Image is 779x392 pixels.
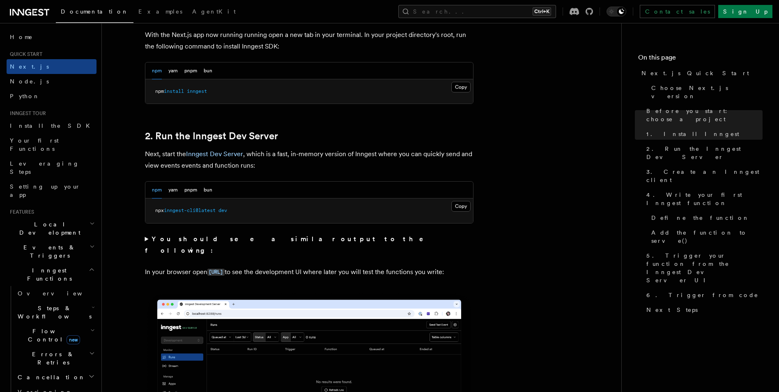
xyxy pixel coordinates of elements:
span: Next.js Quick Start [641,69,749,77]
button: Copy [451,201,471,212]
span: Home [10,33,33,41]
span: dev [218,208,227,213]
a: Python [7,89,97,104]
span: Steps & Workflows [14,304,92,321]
span: npx [155,208,164,213]
span: Install the SDK [10,122,95,129]
a: 5. Trigger your function from the Inngest Dev Server UI [643,248,763,288]
button: Errors & Retries [14,347,97,370]
span: 2. Run the Inngest Dev Server [646,145,763,161]
button: pnpm [184,62,197,79]
a: 3. Create an Inngest client [643,164,763,187]
a: Home [7,30,97,44]
a: Define the function [648,210,763,225]
button: Local Development [7,217,97,240]
span: install [164,88,184,94]
span: Features [7,209,34,215]
a: 4. Write your first Inngest function [643,187,763,210]
span: 6. Trigger from code [646,291,758,299]
a: Before you start: choose a project [643,104,763,127]
span: Documentation [61,8,129,15]
a: Next Steps [643,302,763,317]
span: Your first Functions [10,137,59,152]
span: inngest-cli@latest [164,208,216,213]
summary: You should see a similar output to the following: [145,233,473,256]
kbd: Ctrl+K [533,7,551,16]
span: AgentKit [192,8,236,15]
span: Errors & Retries [14,350,89,367]
button: Search...Ctrl+K [398,5,556,18]
button: Inngest Functions [7,263,97,286]
button: Steps & Workflows [14,301,97,324]
button: Copy [451,82,471,92]
strong: You should see a similar output to the following: [145,235,435,254]
span: Flow Control [14,327,90,344]
span: Leveraging Steps [10,160,79,175]
span: Quick start [7,51,42,58]
span: Next.js [10,63,49,70]
a: 2. Run the Inngest Dev Server [145,130,278,142]
a: Contact sales [640,5,715,18]
p: Next, start the , which is a fast, in-memory version of Inngest where you can quickly send and vi... [145,148,473,171]
a: Node.js [7,74,97,89]
a: Choose Next.js version [648,81,763,104]
span: Add the function to serve() [651,228,763,245]
span: Python [10,93,40,99]
span: Before you start: choose a project [646,107,763,123]
a: Examples [133,2,187,22]
span: Define the function [651,214,749,222]
a: AgentKit [187,2,241,22]
a: 6. Trigger from code [643,288,763,302]
button: pnpm [184,182,197,198]
span: npm [155,88,164,94]
button: bun [204,182,212,198]
a: 2. Run the Inngest Dev Server [643,141,763,164]
a: 1. Install Inngest [643,127,763,141]
span: 4. Write your first Inngest function [646,191,763,207]
a: Next.js Quick Start [638,66,763,81]
span: Examples [138,8,182,15]
a: Your first Functions [7,133,97,156]
button: Cancellation [14,370,97,385]
button: Events & Triggers [7,240,97,263]
a: Add the function to serve() [648,225,763,248]
span: Overview [18,290,102,297]
a: Next.js [7,59,97,74]
h4: On this page [638,53,763,66]
span: new [67,335,80,344]
a: Documentation [56,2,133,23]
span: Local Development [7,220,90,237]
button: npm [152,182,162,198]
a: Leveraging Steps [7,156,97,179]
a: Overview [14,286,97,301]
p: With the Next.js app now running running open a new tab in your terminal. In your project directo... [145,29,473,52]
span: 3. Create an Inngest client [646,168,763,184]
span: Node.js [10,78,49,85]
button: Toggle dark mode [607,7,626,16]
a: Inngest Dev Server [186,150,243,158]
p: In your browser open to see the development UI where later you will test the functions you write: [145,266,473,278]
button: Flow Controlnew [14,324,97,347]
button: yarn [168,182,178,198]
span: Setting up your app [10,183,80,198]
span: inngest [187,88,207,94]
span: 1. Install Inngest [646,130,739,138]
button: bun [204,62,212,79]
a: [URL] [207,268,225,276]
span: Cancellation [14,373,85,381]
span: Next Steps [646,306,698,314]
span: Inngest tour [7,110,46,117]
button: yarn [168,62,178,79]
button: npm [152,62,162,79]
span: Choose Next.js version [651,84,763,100]
a: Sign Up [718,5,772,18]
span: 5. Trigger your function from the Inngest Dev Server UI [646,251,763,284]
span: Inngest Functions [7,266,89,283]
span: Events & Triggers [7,243,90,260]
a: Install the SDK [7,118,97,133]
a: Setting up your app [7,179,97,202]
